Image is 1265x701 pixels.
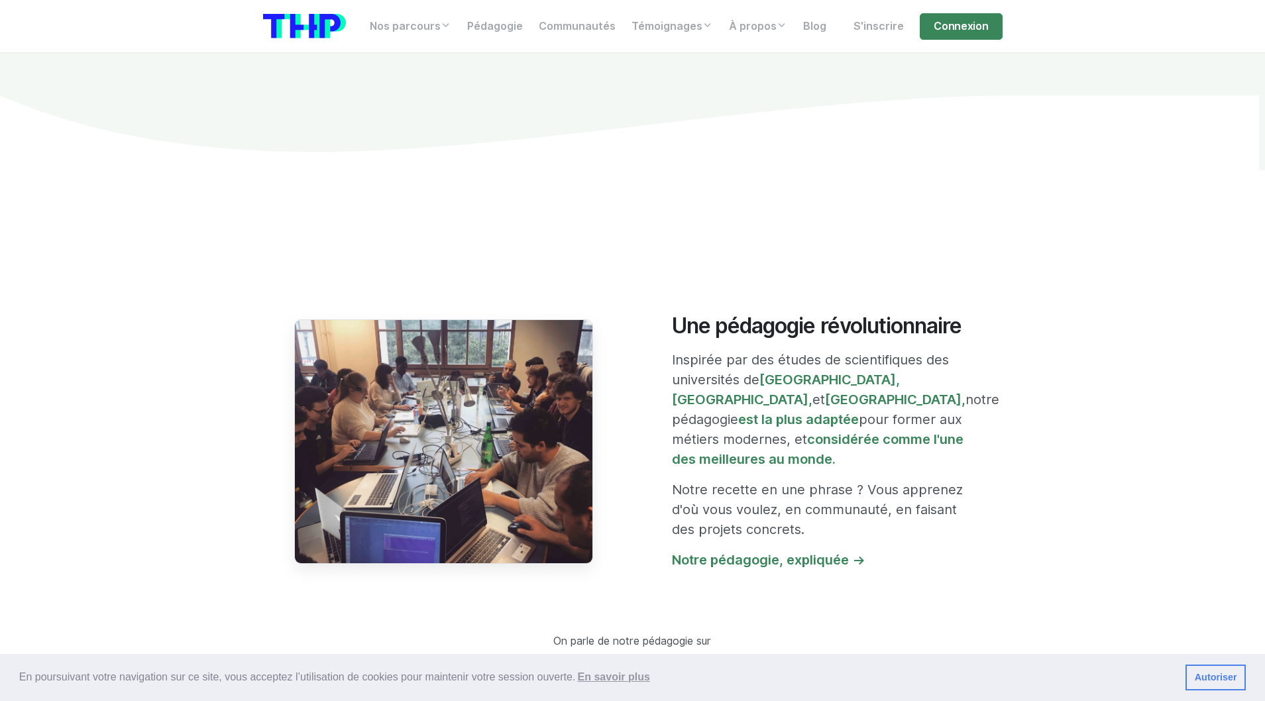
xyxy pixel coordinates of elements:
a: est la plus adaptée [738,411,859,427]
a: [GEOGRAPHIC_DATA], [825,392,965,407]
img: étudiants en reconversion vers le développement web [294,319,593,564]
a: Connexion [920,13,1002,40]
a: Témoignages [624,13,721,40]
a: [GEOGRAPHIC_DATA], [759,372,900,388]
a: Pédagogie [459,13,531,40]
a: Notre pédagogie, expliquée [672,552,866,568]
a: [GEOGRAPHIC_DATA], [672,392,812,407]
a: considérée comme l'une des meilleures au monde. [672,431,963,467]
img: logo [263,14,346,38]
a: learn more about cookies [575,667,652,687]
p: Notre recette en une phrase ? Vous apprenez d'où vous voulez, en communauté, en faisant des proje... [672,480,971,539]
a: À propos [721,13,795,40]
a: Blog [795,13,834,40]
a: Nos parcours [362,13,459,40]
a: Communautés [531,13,624,40]
a: S'inscrire [846,13,912,40]
p: Inspirée par des études de scientifiques des universités de et notre pédagogie pour former aux mé... [672,350,971,469]
span: En poursuivant votre navigation sur ce site, vous acceptez l’utilisation de cookies pour mainteni... [19,667,1175,687]
p: On parle de notre pédagogie sur [514,633,750,649]
h2: Une pédagogie révolutionnaire [672,313,971,339]
a: dismiss cookie message [1185,665,1246,691]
